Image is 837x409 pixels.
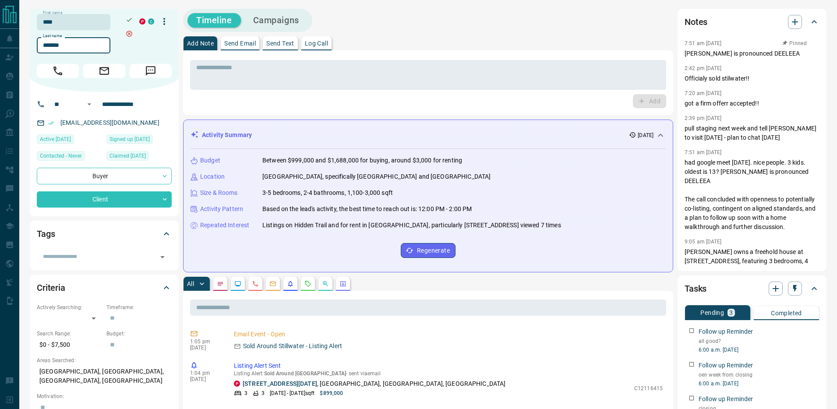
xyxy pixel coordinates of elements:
p: 3 [261,389,265,397]
p: 1:05 pm [190,338,221,345]
p: Timeframe: [106,303,172,311]
p: [DATE] [638,131,653,139]
p: Send Text [266,40,294,46]
p: $899,000 [320,389,343,397]
div: Criteria [37,277,172,298]
span: Active [DATE] [40,135,71,144]
p: 2:42 pm [DATE] [685,65,722,71]
h2: Tags [37,227,55,241]
p: Add Note [187,40,214,46]
p: Budget: [106,330,172,338]
svg: Requests [304,280,311,287]
p: Send Email [224,40,256,46]
h2: Notes [685,15,707,29]
span: Signed up [DATE] [109,135,150,144]
p: 7:51 am [DATE] [685,40,722,46]
div: condos.ca [148,18,154,25]
button: Timeline [187,13,241,28]
p: 1:04 pm [190,370,221,376]
button: Open [84,99,95,109]
div: Buyer [37,168,172,184]
svg: Notes [217,280,224,287]
p: Activity Summary [202,130,252,140]
p: 3 [729,310,733,316]
p: 7:20 am [DATE] [685,90,722,96]
p: Completed [771,310,802,316]
p: 7:51 am [DATE] [685,149,722,155]
p: [GEOGRAPHIC_DATA], [GEOGRAPHIC_DATA], [GEOGRAPHIC_DATA], [GEOGRAPHIC_DATA] [37,364,172,388]
p: 2:39 pm [DATE] [685,115,722,121]
p: [DATE] [190,345,221,351]
p: 3 [244,389,247,397]
p: Budget [200,156,220,165]
button: Regenerate [401,243,456,258]
svg: Calls [252,280,259,287]
p: $0 - $7,500 [37,338,102,352]
div: Thu Nov 07 2024 [106,134,172,147]
p: Location [200,172,225,181]
p: 6:00 a.m. [DATE] [699,380,819,388]
p: Follow up Reminder [699,327,753,336]
p: Repeated Interest [200,221,249,230]
p: Listings on Hidden Trail and for rent in [GEOGRAPHIC_DATA], particularly [STREET_ADDRESS] viewed ... [262,221,561,230]
p: oen week from closing [699,371,819,379]
p: [DATE] - [DATE] sqft [270,389,314,397]
div: Tags [37,223,172,244]
a: [EMAIL_ADDRESS][DOMAIN_NAME] [60,119,159,126]
p: Pending [700,310,724,316]
p: Listing Alert : - sent via email [234,370,663,377]
div: Sun Aug 10 2025 [37,134,102,147]
button: Open [156,251,169,263]
svg: Listing Alerts [287,280,294,287]
button: Campaigns [244,13,308,28]
p: Sold Around Stillwater - Listing Alert [243,342,342,351]
p: Email Event - Open [234,330,663,339]
p: 3-5 bedrooms, 2-4 bathrooms, 1,100-3,000 sqft [262,188,393,197]
p: Follow up Reminder [699,361,753,370]
p: C12116415 [634,384,663,392]
p: Actively Searching: [37,303,102,311]
svg: Lead Browsing Activity [234,280,241,287]
p: Motivation: [37,392,172,400]
svg: Opportunities [322,280,329,287]
span: Contacted - Never [40,152,82,160]
svg: Email Verified [48,120,54,126]
p: Log Call [305,40,328,46]
div: Thu Nov 07 2024 [106,151,172,163]
p: 9:05 am [DATE] [685,239,722,245]
label: First name [43,10,62,16]
label: Last name [43,33,62,39]
p: , [GEOGRAPHIC_DATA], [GEOGRAPHIC_DATA], [GEOGRAPHIC_DATA] [243,379,505,388]
svg: Emails [269,280,276,287]
span: Call [37,64,79,78]
div: Notes [685,11,819,32]
p: pull staging next week and tell [PERSON_NAME] to visit [DATE] - plan to chat [DATE] [685,124,819,142]
p: Areas Searched: [37,356,172,364]
h2: Tasks [685,282,706,296]
p: Officialy sold stilwater!! [685,74,819,83]
p: Activity Pattern [200,204,243,214]
a: [STREET_ADDRESS][DATE] [243,380,317,387]
p: Search Range: [37,330,102,338]
svg: Agent Actions [339,280,346,287]
div: Tasks [685,278,819,299]
span: Sold Around [GEOGRAPHIC_DATA] [264,370,346,377]
p: 6:00 a.m. [DATE] [699,346,819,354]
p: had google meet [DATE]. nice people. 3 kids. oldest is 13? [PERSON_NAME] is pronounced DEELEEA Th... [685,158,819,232]
p: Follow up Reminder [699,395,753,404]
span: Claimed [DATE] [109,152,146,160]
div: Client [37,191,172,208]
p: got a firm offerr accepted!! [685,99,819,108]
span: Email [83,64,125,78]
p: Between $999,000 and $1,688,000 for buying, around $3,000 for renting [262,156,462,165]
p: Size & Rooms [200,188,238,197]
p: [GEOGRAPHIC_DATA], specifically [GEOGRAPHIC_DATA] and [GEOGRAPHIC_DATA] [262,172,491,181]
div: property.ca [234,381,240,387]
p: [PERSON_NAME] is pronounced DEELEEA [685,49,819,58]
p: all good? [699,337,819,345]
p: Based on the lead's activity, the best time to reach out is: 12:00 PM - 2:00 PM [262,204,472,214]
div: Activity Summary[DATE] [191,127,666,143]
p: All [187,281,194,287]
p: [DATE] [190,376,221,382]
p: Listing Alert Sent [234,361,663,370]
